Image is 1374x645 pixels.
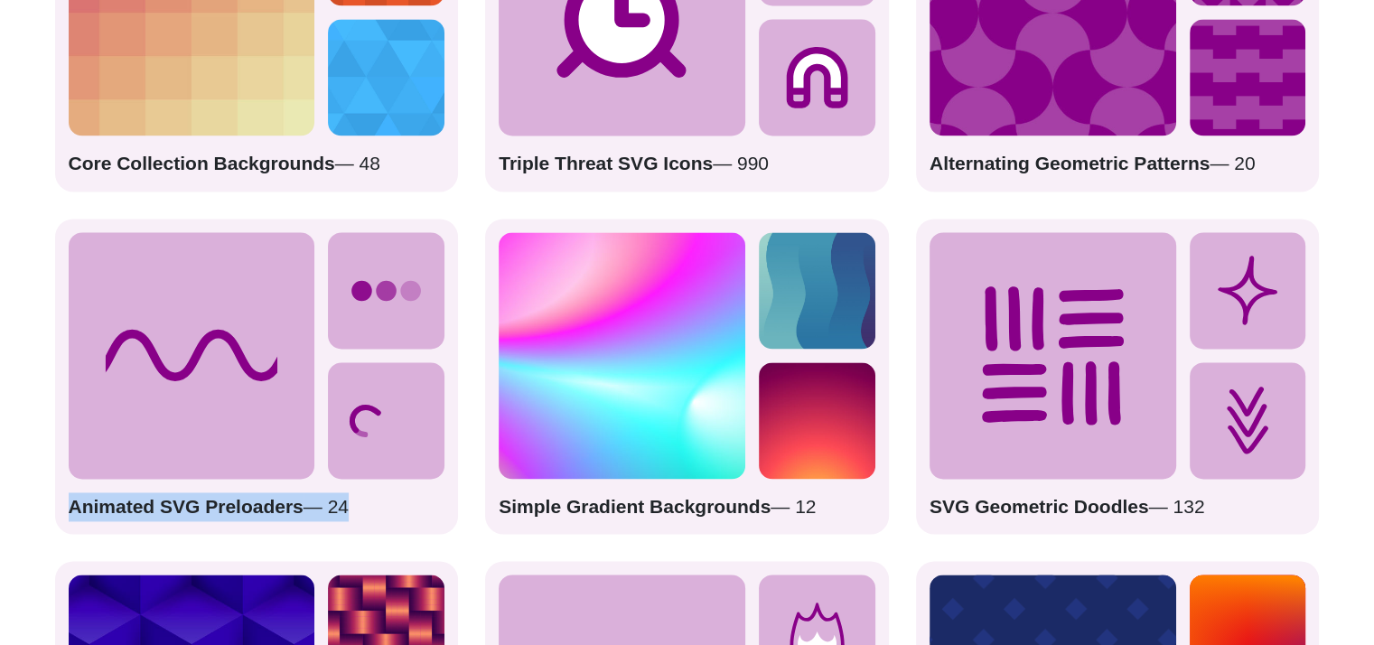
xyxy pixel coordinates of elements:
[69,153,335,173] strong: Core Collection Backgrounds
[1190,19,1306,136] img: purple zig zag zipper pattern
[69,496,304,517] strong: Animated SVG Preloaders
[499,153,713,173] strong: Triple Threat SVG Icons
[69,492,445,521] p: — 24
[499,492,875,521] p: — 12
[930,492,1306,521] p: — 132
[499,149,875,178] p: — 990
[328,19,444,136] img: triangles in various blue shades background
[759,362,875,479] img: glowing yellow warming the purple vector sky
[499,496,771,517] strong: Simple Gradient Backgrounds
[930,149,1306,178] p: — 20
[499,232,745,479] img: colorful radial mesh gradient rainbow
[930,153,1210,173] strong: Alternating Geometric Patterns
[69,149,445,178] p: — 48
[930,496,1149,517] strong: SVG Geometric Doodles
[759,232,875,349] img: alternating gradient chain from purple to green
